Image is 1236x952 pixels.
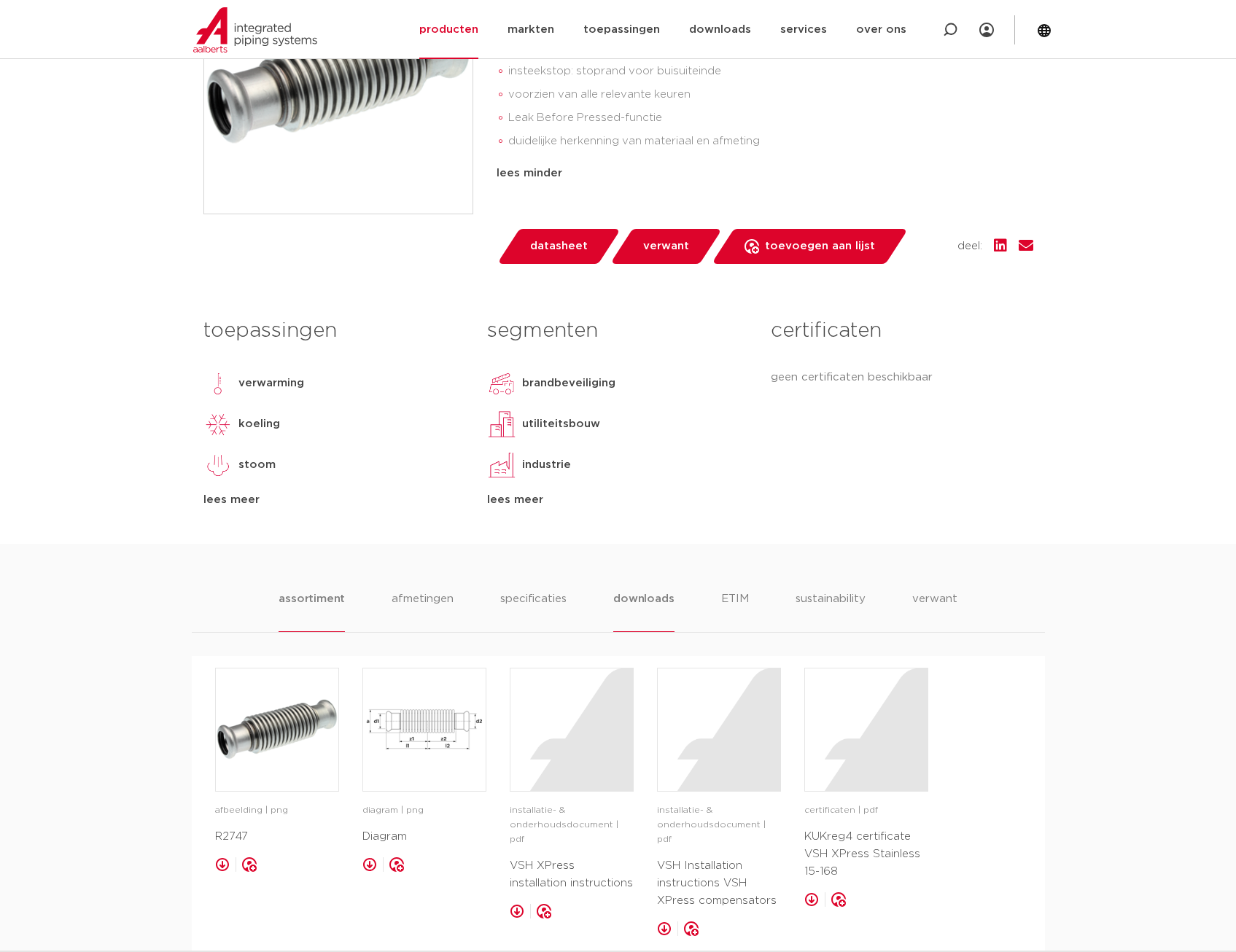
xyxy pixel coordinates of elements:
img: industrie [487,450,516,480]
a: datasheet [497,229,621,264]
span: toevoegen aan lijst [765,235,875,258]
p: afbeelding | png [215,803,339,818]
li: voorzien van alle relevante keuren [508,83,1033,106]
p: verwarming [238,375,304,392]
img: brandbeveiliging [487,369,516,398]
li: assortiment [279,590,345,632]
p: geen certificaten beschikbaar [771,369,1033,386]
p: R2747 [215,828,339,846]
li: downloads [613,590,674,632]
img: verwarming [203,369,233,398]
h3: toepassingen [203,316,465,346]
p: certificaten | pdf [804,803,928,818]
img: image for R2747 [216,668,338,791]
a: image for Diagram [362,668,486,792]
p: koeling [238,415,280,433]
div: lees meer [487,491,749,509]
img: image for Diagram [363,668,486,791]
span: verwant [643,235,689,258]
li: Leak Before Pressed-functie [508,106,1033,130]
span: deel: [957,238,982,255]
li: ETIM [721,590,749,632]
img: stoom [203,450,233,480]
li: duidelijke herkenning van materiaal en afmeting [508,130,1033,153]
h3: certificaten [771,316,1033,346]
a: image for R2747 [215,668,339,792]
img: koeling [203,410,233,439]
p: Diagram [362,828,486,846]
li: sustainability [796,590,866,632]
p: VSH Installation instructions VSH XPress compensators [657,857,781,910]
li: verwant [912,590,957,632]
li: afmetingen [392,590,454,632]
li: specificaties [500,590,567,632]
p: industrie [522,456,571,474]
p: brandbeveiliging [522,375,615,392]
p: installatie- & onderhoudsdocument | pdf [657,803,781,847]
p: diagram | png [362,803,486,818]
a: verwant [610,229,722,264]
p: KUKreg4 certificate VSH XPress Stainless 15-168 [804,828,928,881]
span: datasheet [530,235,588,258]
p: utiliteitsbouw [522,415,600,433]
img: utiliteitsbouw [487,410,516,439]
p: VSH XPress installation instructions [510,857,634,892]
p: stoom [238,456,276,474]
div: lees meer [203,491,465,509]
p: installatie- & onderhoudsdocument | pdf [510,803,634,847]
h3: segmenten [487,316,749,346]
div: lees minder [497,165,1033,182]
li: insteekstop: stoprand voor buisuiteinde [508,60,1033,83]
